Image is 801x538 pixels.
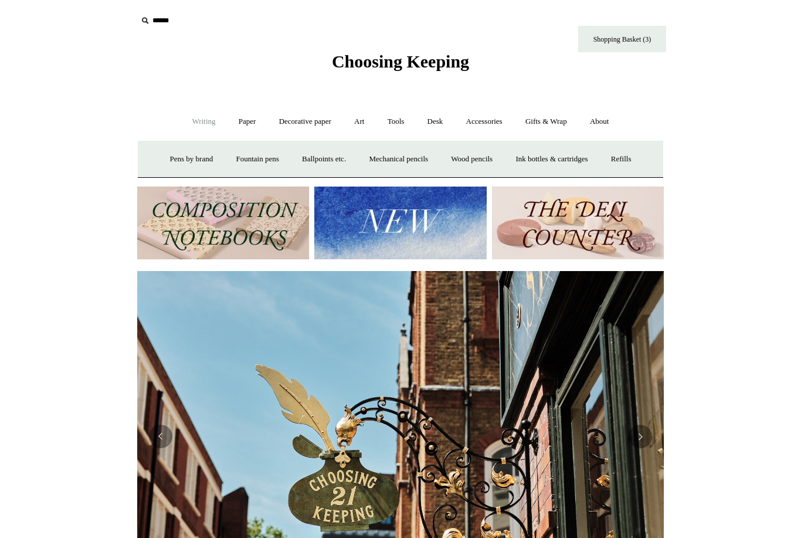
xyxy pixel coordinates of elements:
a: Ballpoints etc. [291,144,357,175]
a: Shopping Basket (3) [578,26,666,52]
a: Tools [377,106,415,137]
img: 202302 Composition ledgers.jpg__PID:69722ee6-fa44-49dd-a067-31375e5d54ec [137,187,309,260]
img: The Deli Counter [492,187,664,260]
a: Mechanical pencils [358,144,439,175]
a: About [579,106,620,137]
a: Gifts & Wrap [515,106,578,137]
a: Desk [417,106,454,137]
a: Writing [182,106,226,137]
a: Wood pencils [440,144,503,175]
span: Choosing Keeping [332,52,469,71]
a: Paper [228,106,267,137]
button: Next [629,425,652,448]
a: Choosing Keeping [332,61,469,69]
a: Fountain pens [225,144,289,175]
a: Ink bottles & cartridges [505,144,598,175]
button: Previous [149,425,172,448]
a: Art [344,106,375,137]
img: New.jpg__PID:f73bdf93-380a-4a35-bcfe-7823039498e1 [314,187,486,260]
a: Accessories [456,106,513,137]
a: Decorative paper [269,106,342,137]
a: Pens by brand [159,144,224,175]
a: Refills [600,144,642,175]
